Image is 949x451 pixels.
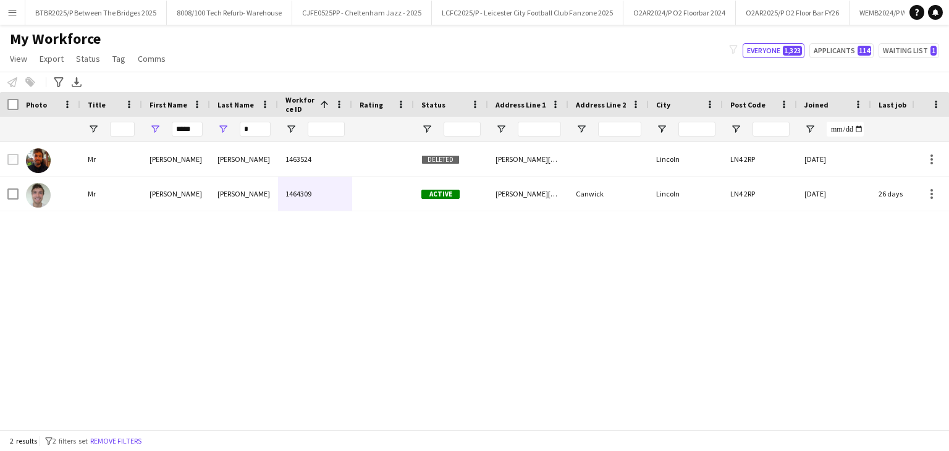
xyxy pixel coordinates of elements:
span: Status [76,53,100,64]
input: City Filter Input [678,122,715,137]
button: CJFE0525PP - Cheltenham Jazz - 2025 [292,1,432,25]
span: Active [421,190,460,199]
span: Status [421,100,445,109]
span: Joined [804,100,829,109]
button: Open Filter Menu [217,124,229,135]
span: City [656,100,670,109]
span: Tag [112,53,125,64]
span: 114 [858,46,871,56]
app-action-btn: Advanced filters [51,75,66,90]
div: [PERSON_NAME] [142,177,210,211]
a: Comms [133,51,171,67]
img: Giles Wade [26,148,51,173]
input: First Name Filter Input [172,122,203,137]
div: Mr [80,142,142,176]
div: Mr [80,177,142,211]
input: Address Line 2 Filter Input [598,122,641,137]
a: Status [71,51,105,67]
input: Post Code Filter Input [753,122,790,137]
a: Export [35,51,69,67]
div: [DATE] [797,177,871,211]
div: [PERSON_NAME] [142,142,210,176]
input: Address Line 1 Filter Input [518,122,561,137]
div: [PERSON_NAME] [210,177,278,211]
span: Post Code [730,100,766,109]
input: Joined Filter Input [827,122,864,137]
button: 8008/100 Tech Refurb- Warehouse [167,1,292,25]
span: Address Line 2 [576,100,626,109]
span: Last job [879,100,906,109]
button: Open Filter Menu [150,124,161,135]
span: First Name [150,100,187,109]
div: [PERSON_NAME][GEOGRAPHIC_DATA] [488,142,568,176]
span: Last Name [217,100,254,109]
button: Open Filter Menu [496,124,507,135]
button: Waiting list1 [879,43,939,58]
span: View [10,53,27,64]
input: Row Selection is disabled for this row (unchecked) [7,154,19,165]
div: 26 days [871,177,945,211]
a: Tag [108,51,130,67]
span: My Workforce [10,30,101,48]
span: Export [40,53,64,64]
span: Comms [138,53,166,64]
button: Remove filters [88,434,144,448]
button: Open Filter Menu [576,124,587,135]
button: O2AR2025/P O2 Floor Bar FY26 [736,1,850,25]
div: [DATE] [797,142,871,176]
span: 1 [930,46,937,56]
span: Rating [360,100,383,109]
a: View [5,51,32,67]
span: Deleted [421,155,460,164]
button: O2AR2024/P O2 Floorbar 2024 [623,1,736,25]
div: [PERSON_NAME][GEOGRAPHIC_DATA] [488,177,568,211]
div: 1463524 [278,142,352,176]
button: Open Filter Menu [656,124,667,135]
input: Last Name Filter Input [240,122,271,137]
div: Lincoln [649,177,723,211]
button: Open Filter Menu [88,124,99,135]
button: Open Filter Menu [730,124,741,135]
div: Canwick [568,177,649,211]
div: LN4 2RP [723,142,797,176]
span: 2 filters set [53,436,88,445]
div: [PERSON_NAME] [210,142,278,176]
span: 1,323 [783,46,802,56]
input: Title Filter Input [110,122,135,137]
app-action-btn: Export XLSX [69,75,84,90]
div: 1464309 [278,177,352,211]
button: Open Filter Menu [421,124,432,135]
input: Workforce ID Filter Input [308,122,345,137]
button: Applicants114 [809,43,874,58]
span: Photo [26,100,47,109]
button: LCFC2025/P - Leicester City Football Club Fanzone 2025 [432,1,623,25]
input: Status Filter Input [444,122,481,137]
button: Open Filter Menu [285,124,297,135]
span: Title [88,100,106,109]
div: Lincoln [649,142,723,176]
button: BTBR2025/P Between The Bridges 2025 [25,1,167,25]
button: Open Filter Menu [804,124,816,135]
div: LN4 2RP [723,177,797,211]
img: Giles Wade [26,183,51,208]
span: Workforce ID [285,95,315,114]
span: Address Line 1 [496,100,546,109]
button: Everyone1,323 [743,43,804,58]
